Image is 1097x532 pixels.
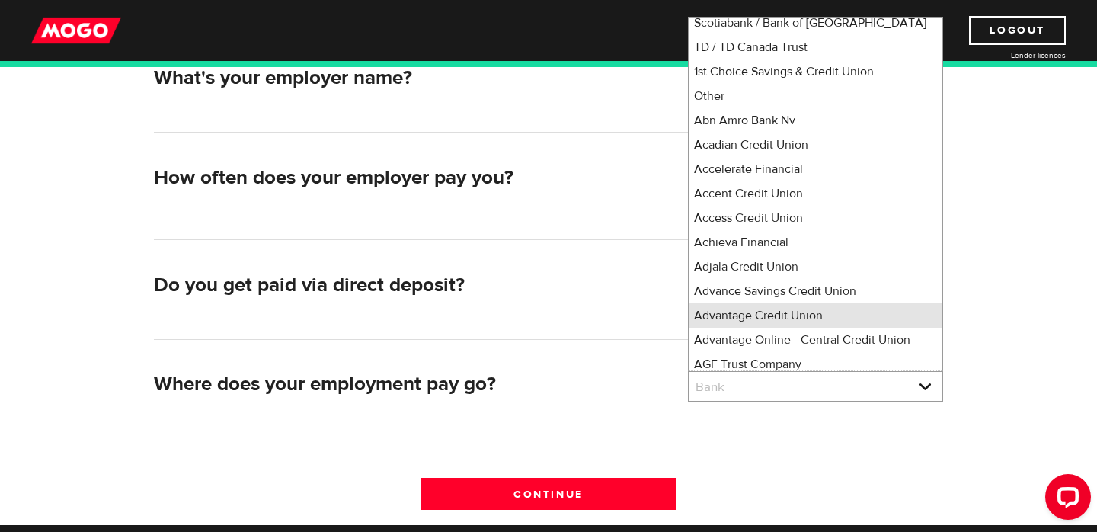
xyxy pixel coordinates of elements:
[689,133,942,157] li: Acadian Credit Union
[689,352,942,377] li: AGF Trust Company
[689,59,942,84] li: 1st Choice Savings & Credit Union
[689,157,942,181] li: Accelerate Financial
[951,50,1066,61] a: Lender licences
[689,181,942,206] li: Accent Credit Union
[689,11,942,35] li: Scotiabank / Bank of [GEOGRAPHIC_DATA]
[1033,468,1097,532] iframe: LiveChat chat widget
[689,279,942,303] li: Advance Savings Credit Union
[154,166,676,190] h2: How often does your employer pay you?
[689,303,942,328] li: Advantage Credit Union
[689,108,942,133] li: Abn Amro Bank Nv
[689,84,942,108] li: Other
[689,206,942,230] li: Access Credit Union
[689,35,942,59] li: TD / TD Canada Trust
[689,328,942,352] li: Advantage Online - Central Credit Union
[154,373,676,396] h2: Where does your employment pay go?
[31,16,121,45] img: mogo_logo-11ee424be714fa7cbb0f0f49df9e16ec.png
[969,16,1066,45] a: Logout
[689,255,942,279] li: Adjala Credit Union
[154,66,676,90] h2: What's your employer name?
[689,230,942,255] li: Achieva Financial
[154,274,676,297] h2: Do you get paid via direct deposit?
[421,478,676,510] input: Continue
